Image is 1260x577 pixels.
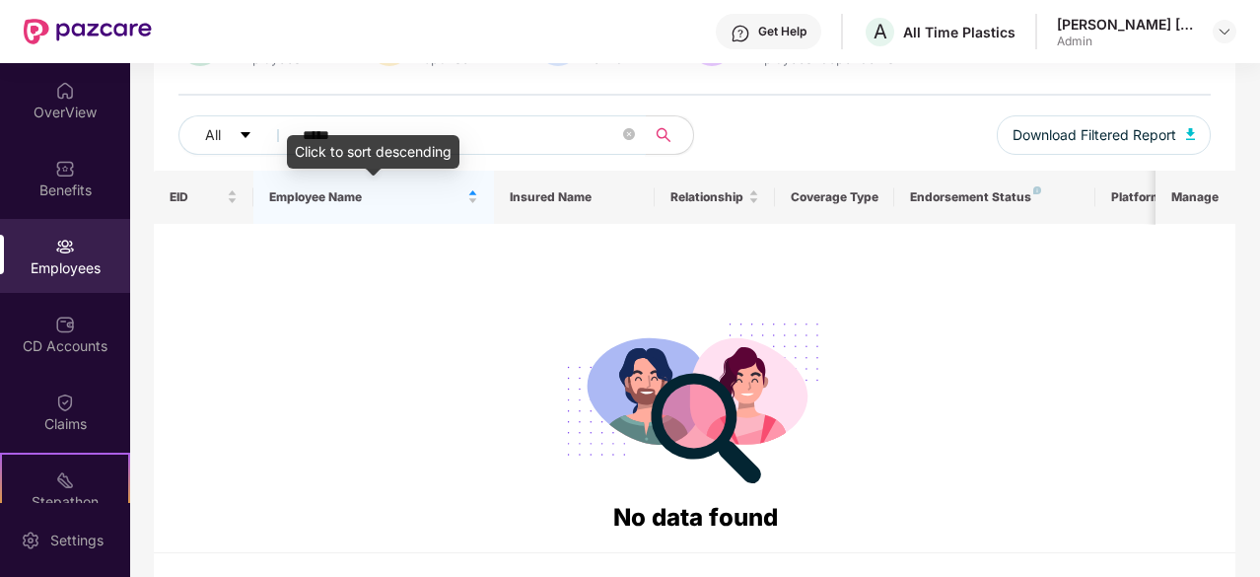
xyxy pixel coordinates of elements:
[55,159,75,179] img: svg+xml;base64,PHN2ZyBpZD0iQmVuZWZpdHMiIHhtbG5zPSJodHRwOi8vd3d3LnczLm9yZy8yMDAwL3N2ZyIgd2lkdGg9Ij...
[910,189,1079,205] div: Endorsement Status
[903,23,1015,41] div: All Time Plastics
[24,19,152,44] img: New Pazcare Logo
[655,171,775,224] th: Relationship
[623,128,635,140] span: close-circle
[205,124,221,146] span: All
[623,126,635,145] span: close-circle
[613,503,778,532] span: No data found
[670,189,744,205] span: Relationship
[55,393,75,412] img: svg+xml;base64,PHN2ZyBpZD0iQ2xhaW0iIHhtbG5zPSJodHRwOi8vd3d3LnczLm9yZy8yMDAwL3N2ZyIgd2lkdGg9IjIwIi...
[55,315,75,334] img: svg+xml;base64,PHN2ZyBpZD0iQ0RfQWNjb3VudHMiIGRhdGEtbmFtZT0iQ0QgQWNjb3VudHMiIHhtbG5zPSJodHRwOi8vd3...
[1217,24,1232,39] img: svg+xml;base64,PHN2ZyBpZD0iRHJvcGRvd24tMzJ4MzIiIHhtbG5zPSJodHRwOi8vd3d3LnczLm9yZy8yMDAwL3N2ZyIgd2...
[287,135,459,169] div: Click to sort descending
[2,492,128,512] div: Stepathon
[170,189,224,205] span: EID
[55,81,75,101] img: svg+xml;base64,PHN2ZyBpZD0iSG9tZSIgeG1sbnM9Imh0dHA6Ly93d3cudzMub3JnLzIwMDAvc3ZnIiB3aWR0aD0iMjAiIG...
[1111,189,1220,205] div: Platform Status
[874,20,887,43] span: A
[239,128,252,144] span: caret-down
[1033,186,1041,194] img: svg+xml;base64,PHN2ZyB4bWxucz0iaHR0cDovL3d3dy53My5vcmcvMjAwMC9zdmciIHdpZHRoPSI4IiBoZWlnaHQ9IjgiIH...
[1155,171,1235,224] th: Manage
[731,24,750,43] img: svg+xml;base64,PHN2ZyBpZD0iSGVscC0zMngzMiIgeG1sbnM9Imh0dHA6Ly93d3cudzMub3JnLzIwMDAvc3ZnIiB3aWR0aD...
[1057,34,1195,49] div: Admin
[1057,15,1195,34] div: [PERSON_NAME] [PERSON_NAME]
[645,115,694,155] button: search
[55,237,75,256] img: svg+xml;base64,PHN2ZyBpZD0iRW1wbG95ZWVzIiB4bWxucz0iaHR0cDovL3d3dy53My5vcmcvMjAwMC9zdmciIHdpZHRoPS...
[758,24,806,39] div: Get Help
[1186,128,1196,140] img: svg+xml;base64,PHN2ZyB4bWxucz0iaHR0cDovL3d3dy53My5vcmcvMjAwMC9zdmciIHhtbG5zOnhsaW5rPSJodHRwOi8vd3...
[154,171,254,224] th: EID
[55,470,75,490] img: svg+xml;base64,PHN2ZyB4bWxucz0iaHR0cDovL3d3dy53My5vcmcvMjAwMC9zdmciIHdpZHRoPSIyMSIgaGVpZ2h0PSIyMC...
[21,531,40,550] img: svg+xml;base64,PHN2ZyBpZD0iU2V0dGluZy0yMHgyMCIgeG1sbnM9Imh0dHA6Ly93d3cudzMub3JnLzIwMDAvc3ZnIiB3aW...
[997,115,1212,155] button: Download Filtered Report
[178,115,299,155] button: Allcaret-down
[494,171,655,224] th: Insured Name
[269,189,463,205] span: Employee Name
[553,299,837,499] img: svg+xml;base64,PHN2ZyB4bWxucz0iaHR0cDovL3d3dy53My5vcmcvMjAwMC9zdmciIHdpZHRoPSIyODgiIGhlaWdodD0iMj...
[1013,124,1176,146] span: Download Filtered Report
[645,127,683,143] span: search
[44,531,109,550] div: Settings
[775,171,895,224] th: Coverage Type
